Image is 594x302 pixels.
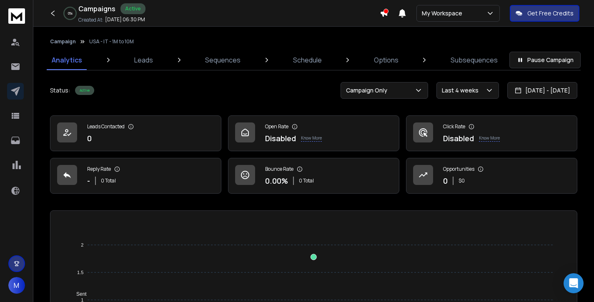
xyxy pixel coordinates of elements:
p: $ 0 [459,177,465,184]
p: 0 [87,132,92,144]
p: Analytics [52,55,82,65]
img: logo [8,8,25,24]
p: Options [374,55,399,65]
p: Leads Contacted [87,123,125,130]
p: 0 Total [299,177,314,184]
p: USA - IT - 1M to 10M [89,38,134,45]
a: Sequences [200,50,246,70]
p: Bounce Rate [265,166,293,172]
p: Schedule [293,55,322,65]
p: Subsequences [451,55,498,65]
button: Campaign [50,38,76,45]
a: Analytics [47,50,87,70]
p: 0 % [68,11,73,16]
button: [DATE] - [DATE] [507,82,577,99]
p: [DATE] 06:30 PM [105,16,145,23]
p: Sequences [205,55,241,65]
p: Disabled [443,132,474,144]
button: M [8,277,25,294]
p: 0.00 % [265,175,288,187]
div: Active [75,86,94,95]
p: Get Free Credits [527,9,574,17]
a: Options [369,50,404,70]
p: 0 [443,175,448,187]
a: Leads Contacted0 [50,115,221,151]
p: Disabled [265,132,296,144]
a: Leads [129,50,158,70]
p: Status: [50,86,70,95]
h1: Campaigns [78,4,115,14]
p: Created At: [78,17,103,23]
p: - [87,175,90,187]
p: Open Rate [265,123,288,130]
span: Sent [70,291,87,297]
div: Active [120,3,145,14]
p: Campaign Only [346,86,391,95]
p: 0 Total [101,177,116,184]
p: Opportunities [443,166,474,172]
button: Get Free Credits [510,5,579,22]
p: Leads [134,55,153,65]
p: Reply Rate [87,166,111,172]
a: Bounce Rate0.00%0 Total [228,158,399,194]
a: Schedule [288,50,327,70]
a: Subsequences [446,50,503,70]
p: Know More [479,135,500,142]
tspan: 2 [81,242,83,247]
a: Click RateDisabledKnow More [406,115,577,151]
p: Click Rate [443,123,465,130]
p: Last 4 weeks [442,86,482,95]
a: Reply Rate-0 Total [50,158,221,194]
div: Open Intercom Messenger [564,273,584,293]
a: Opportunities0$0 [406,158,577,194]
tspan: 1.5 [77,270,83,275]
p: My Workspace [422,9,466,17]
p: Know More [301,135,322,142]
a: Open RateDisabledKnow More [228,115,399,151]
button: Pause Campaign [509,52,581,68]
